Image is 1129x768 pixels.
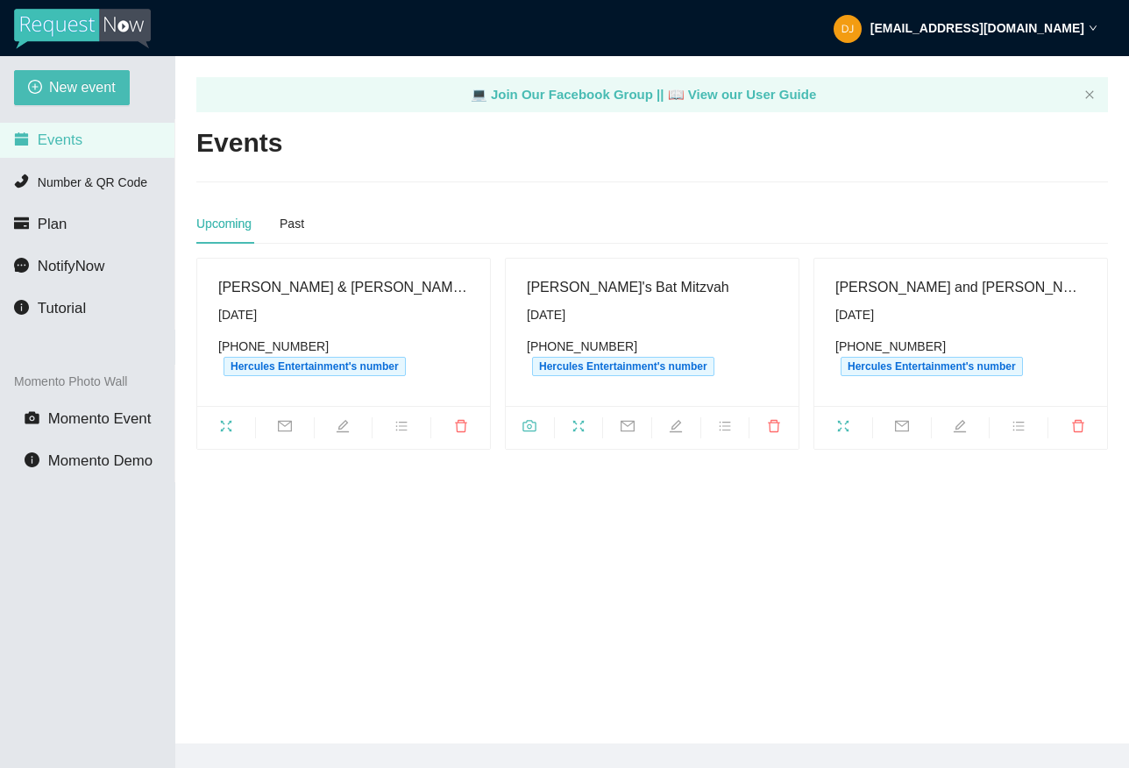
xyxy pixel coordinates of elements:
span: New event [49,76,116,98]
span: bars [701,419,749,438]
span: mail [603,419,651,438]
div: [PHONE_NUMBER] [835,337,1086,376]
span: edit [315,419,373,438]
span: Events [38,132,82,148]
a: laptop Join Our Facebook Group || [471,87,668,102]
span: mail [256,419,314,438]
span: message [14,258,29,273]
span: Hercules Entertainment's number [841,357,1023,376]
span: edit [652,419,700,438]
div: [DATE] [527,305,778,324]
span: camera [25,410,39,425]
div: Upcoming [196,214,252,233]
div: Past [280,214,304,233]
span: delete [749,419,799,438]
span: fullscreen [197,419,255,438]
div: [PERSON_NAME] and [PERSON_NAME]'s Wedding Day [835,276,1086,298]
div: [PERSON_NAME] & [PERSON_NAME]'s Wedding Day [218,276,469,298]
span: info-circle [25,452,39,467]
span: down [1089,24,1097,32]
a: laptop View our User Guide [668,87,817,102]
span: plus-circle [28,80,42,96]
span: mail [873,419,931,438]
span: bars [990,419,1047,438]
div: [PERSON_NAME]'s Bat Mitzvah [527,276,778,298]
div: [DATE] [835,305,1086,324]
h2: Events [196,125,282,161]
div: [PHONE_NUMBER] [527,337,778,376]
span: fullscreen [814,419,872,438]
button: plus-circleNew event [14,70,130,105]
span: fullscreen [555,419,603,438]
span: calendar [14,132,29,146]
span: laptop [471,87,487,102]
span: Hercules Entertainment's number [224,357,406,376]
span: Momento Event [48,410,152,427]
button: close [1084,89,1095,101]
span: camera [506,419,554,438]
span: Momento Demo [48,452,153,469]
span: Tutorial [38,300,86,316]
span: Plan [38,216,67,232]
span: Hercules Entertainment's number [532,357,714,376]
span: phone [14,174,29,188]
img: 1888ceddb938043c24f00366dbc084e2 [834,15,862,43]
span: NotifyNow [38,258,104,274]
span: delete [1048,419,1107,438]
span: info-circle [14,300,29,315]
span: laptop [668,87,685,102]
img: RequestNow [14,9,151,49]
span: delete [431,419,490,438]
div: [PHONE_NUMBER] [218,337,469,376]
span: Number & QR Code [38,175,147,189]
div: [DATE] [218,305,469,324]
span: close [1084,89,1095,100]
span: edit [932,419,990,438]
span: credit-card [14,216,29,231]
span: bars [373,419,430,438]
strong: [EMAIL_ADDRESS][DOMAIN_NAME] [870,21,1084,35]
